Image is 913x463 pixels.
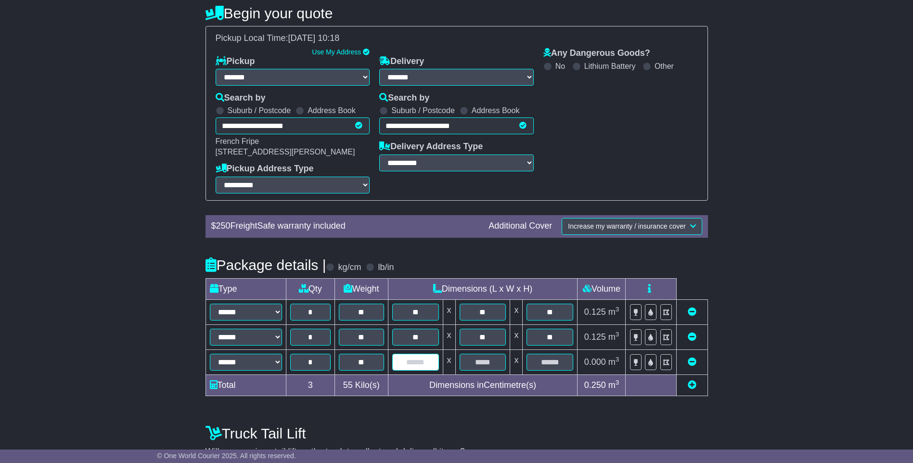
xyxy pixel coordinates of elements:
a: Remove this item [688,357,696,367]
td: x [443,324,455,349]
label: Suburb / Postcode [228,106,291,115]
label: Any Dangerous Goods? [543,48,650,59]
label: Delivery Address Type [379,141,483,152]
td: x [443,299,455,324]
span: [STREET_ADDRESS][PERSON_NAME] [216,148,355,156]
span: French Fripe [216,137,259,145]
span: m [608,332,619,342]
label: No [555,62,565,71]
span: Increase my warranty / insurance cover [568,222,685,230]
td: Volume [578,278,626,299]
sup: 3 [616,306,619,313]
td: x [510,299,523,324]
td: Qty [286,278,334,299]
td: x [443,349,455,374]
td: x [510,324,523,349]
button: Increase my warranty / insurance cover [562,218,702,235]
span: 0.250 [584,380,606,390]
span: m [608,307,619,317]
label: Delivery [379,56,424,67]
a: Remove this item [688,307,696,317]
td: Total [206,374,286,396]
span: 0.000 [584,357,606,367]
sup: 3 [616,379,619,386]
span: 55 [343,380,353,390]
label: Address Book [472,106,520,115]
h4: Truck Tail Lift [206,425,708,441]
h4: Package details | [206,257,326,273]
span: m [608,380,619,390]
span: m [608,357,619,367]
sup: 3 [616,356,619,363]
td: Dimensions in Centimetre(s) [388,374,578,396]
label: Search by [216,93,266,103]
td: Dimensions (L x W x H) [388,278,578,299]
label: lb/in [378,262,394,273]
span: [DATE] 10:18 [288,33,340,43]
sup: 3 [616,331,619,338]
label: Suburb / Postcode [391,106,455,115]
span: © One World Courier 2025. All rights reserved. [157,452,296,460]
span: 250 [216,221,231,231]
div: $ FreightSafe warranty included [206,221,484,231]
a: Remove this item [688,332,696,342]
td: Type [206,278,286,299]
div: Pickup Local Time: [211,33,703,44]
td: Weight [334,278,388,299]
span: 0.125 [584,332,606,342]
label: Pickup Address Type [216,164,314,174]
label: Lithium Battery [584,62,636,71]
label: kg/cm [338,262,361,273]
label: Pickup [216,56,255,67]
div: Additional Cover [484,221,557,231]
td: x [510,349,523,374]
h4: Begin your quote [206,5,708,21]
a: Use My Address [312,48,361,56]
label: Search by [379,93,429,103]
label: Address Book [308,106,356,115]
a: Add new item [688,380,696,390]
td: 3 [286,374,334,396]
td: Kilo(s) [334,374,388,396]
span: 0.125 [584,307,606,317]
label: Other [655,62,674,71]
